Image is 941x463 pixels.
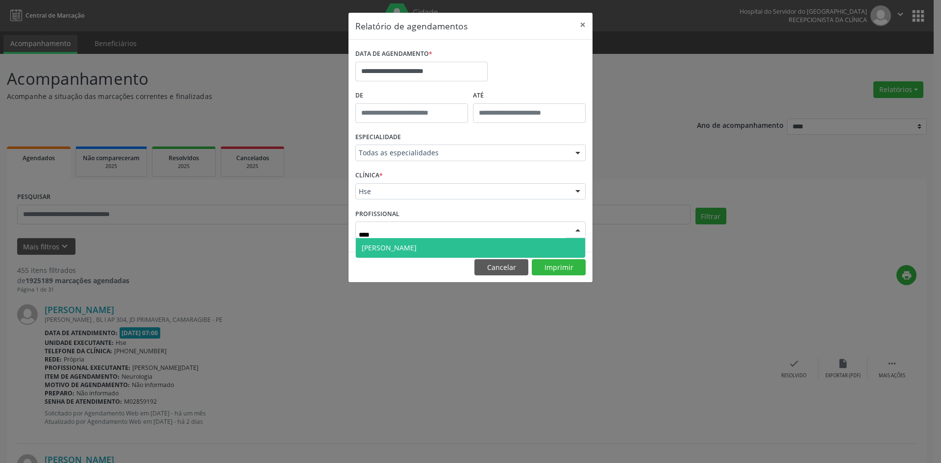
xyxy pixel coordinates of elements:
span: Hse [359,187,566,196]
label: De [355,88,468,103]
label: CLÍNICA [355,168,383,183]
h5: Relatório de agendamentos [355,20,468,32]
label: ESPECIALIDADE [355,130,401,145]
label: PROFISSIONAL [355,206,399,221]
label: ATÉ [473,88,586,103]
span: [PERSON_NAME] [362,243,417,252]
label: DATA DE AGENDAMENTO [355,47,432,62]
button: Close [573,13,593,37]
button: Imprimir [532,259,586,276]
button: Cancelar [474,259,528,276]
span: Todas as especialidades [359,148,566,158]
